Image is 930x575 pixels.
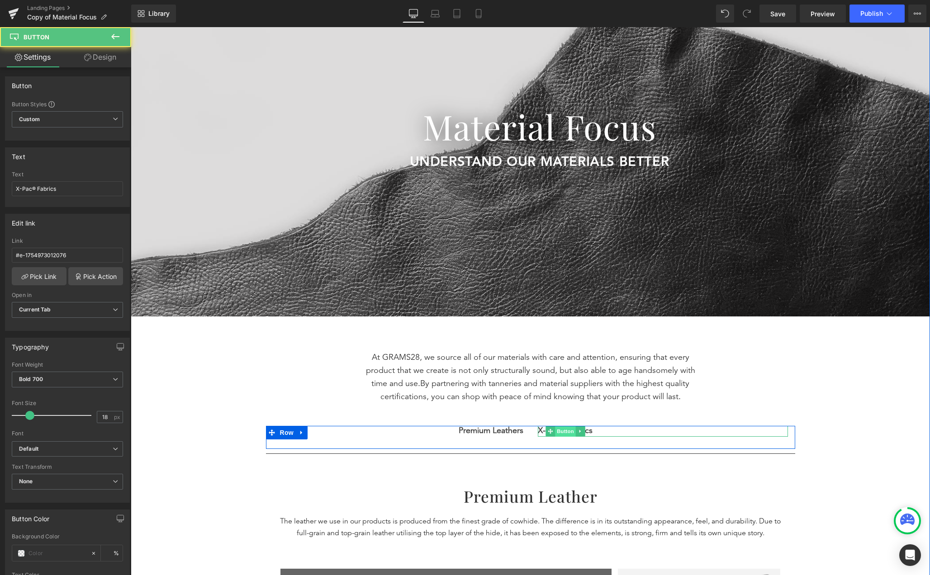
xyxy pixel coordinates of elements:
div: Open in [12,292,123,298]
span: Preview [811,9,835,19]
a: Premium Leathers [328,399,393,409]
span: Publish [860,10,883,17]
div: Background Color [12,533,123,540]
b: None [19,478,33,485]
p: At GRAMS28, we source all of our materials with care and attention, ensuring that every product t... [230,324,569,376]
div: Button Color [12,510,49,523]
p: The leather we use in our products is produced from the finest grade of cowhide. The difference i... [149,489,651,512]
div: % [101,545,123,561]
button: Publish [849,5,905,23]
a: Preview [800,5,846,23]
span: Button [424,399,445,410]
button: More [908,5,926,23]
a: Pick Link [12,267,66,285]
h1: premium leather [135,458,664,480]
h1: Material Focus [18,74,799,125]
span: understand our materials better [279,129,539,142]
button: Undo [716,5,734,23]
a: Design [67,47,133,67]
div: Button [12,77,32,90]
a: Expand / Collapse [165,399,177,412]
span: px [114,414,122,420]
a: Tablet [446,5,468,23]
b: Bold 700 [19,376,43,382]
input: https://your-shop.myshopify.com [12,248,123,263]
i: Default [19,445,38,453]
div: Button Styles [12,100,123,108]
span: Copy of Material Focus [27,14,97,21]
div: Font Size [12,400,123,406]
div: Text [12,171,123,178]
div: Edit link [12,214,36,227]
button: Redo [738,5,756,23]
div: Open Intercom Messenger [899,544,921,566]
a: Expand / Collapse [445,399,454,410]
span: Button [24,33,49,41]
div: Text Transform [12,464,123,470]
b: Custom [19,116,40,123]
a: Laptop [424,5,446,23]
div: Link [12,238,123,244]
a: Desktop [403,5,424,23]
div: Font Weight [12,362,123,368]
span: Library [148,9,170,18]
div: Text [12,148,25,160]
a: Landing Pages [27,5,131,12]
span: By partnering with tanneries and material suppliers with the highest quality certifications, you ... [250,353,559,374]
span: Save [770,9,785,19]
div: Typography [12,338,49,351]
a: New Library [131,5,176,23]
input: Color [28,548,86,558]
a: Mobile [468,5,489,23]
div: Font [12,430,123,437]
span: Row [147,399,165,412]
b: Current Tab [19,306,51,313]
a: Pick Action [68,267,123,285]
